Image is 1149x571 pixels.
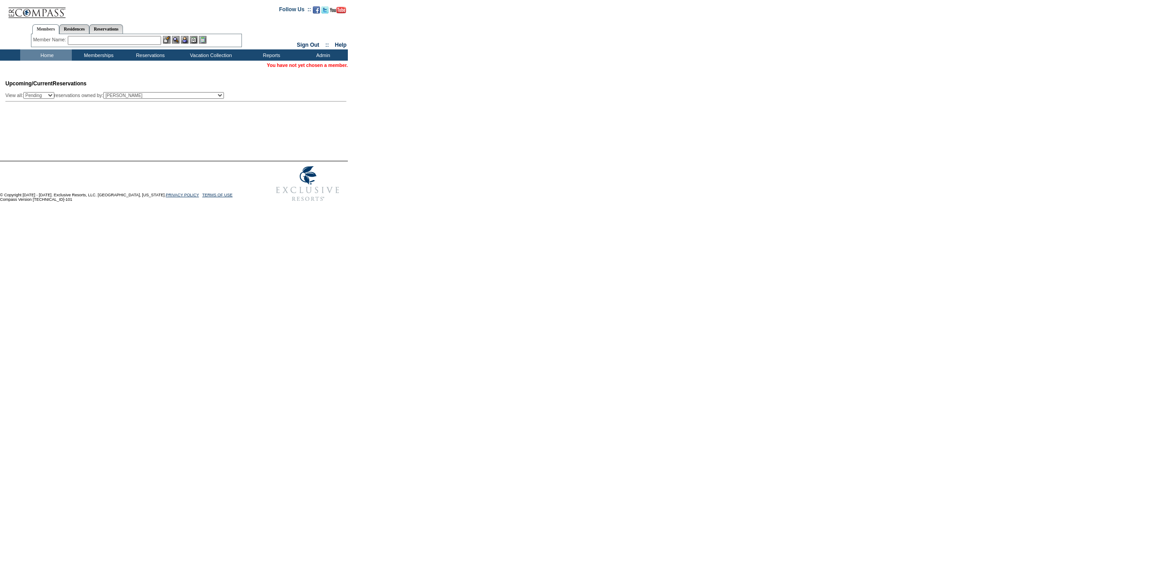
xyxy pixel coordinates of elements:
a: Residences [59,24,89,34]
a: Members [32,24,60,34]
img: b_edit.gif [163,36,171,44]
a: Subscribe to our YouTube Channel [330,9,346,14]
td: Reservations [123,49,175,61]
a: Help [335,42,346,48]
img: Subscribe to our YouTube Channel [330,7,346,13]
td: Admin [296,49,348,61]
img: b_calculator.gif [199,36,206,44]
img: View [172,36,180,44]
td: Follow Us :: [279,5,311,16]
img: Become our fan on Facebook [313,6,320,13]
img: Reservations [190,36,197,44]
a: Become our fan on Facebook [313,9,320,14]
a: Follow us on Twitter [321,9,329,14]
div: View all: reservations owned by: [5,92,228,99]
td: Memberships [72,49,123,61]
img: Exclusive Resorts [268,161,348,206]
a: Reservations [89,24,123,34]
span: Reservations [5,80,87,87]
div: Member Name: [33,36,68,44]
a: TERMS OF USE [202,193,233,197]
td: Reports [245,49,296,61]
span: Upcoming/Current [5,80,53,87]
span: :: [325,42,329,48]
td: Vacation Collection [175,49,245,61]
a: Sign Out [297,42,319,48]
img: Follow us on Twitter [321,6,329,13]
a: PRIVACY POLICY [166,193,199,197]
img: Impersonate [181,36,189,44]
td: Home [20,49,72,61]
span: You have not yet chosen a member. [267,62,348,68]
